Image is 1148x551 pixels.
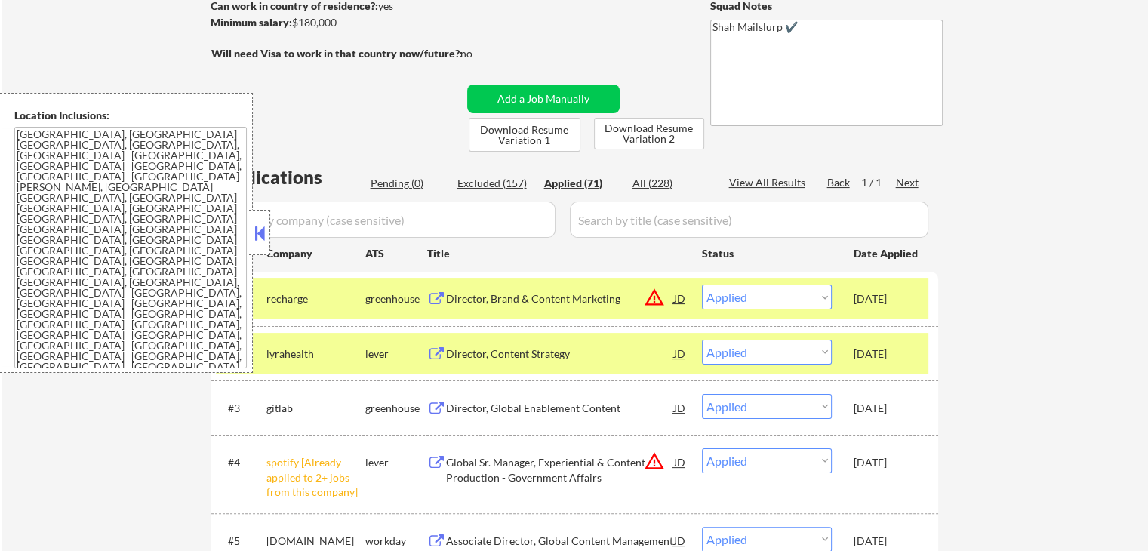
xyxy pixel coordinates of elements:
div: greenhouse [365,291,427,306]
div: JD [672,285,688,312]
div: lever [365,346,427,362]
input: Search by title (case sensitive) [570,202,928,238]
div: Applied (71) [544,176,620,191]
strong: Will need Visa to work in that country now/future?: [211,47,463,60]
div: [DATE] [854,455,920,470]
div: [DOMAIN_NAME] [266,534,365,549]
div: ATS [365,246,427,261]
button: warning_amber [644,451,665,472]
div: Status [702,239,832,266]
div: Back [827,175,851,190]
div: recharge [266,291,365,306]
button: Download Resume Variation 1 [469,118,580,152]
div: 1 / 1 [861,175,896,190]
div: JD [672,340,688,367]
div: Applications [216,168,365,186]
div: #4 [228,455,254,470]
strong: Minimum salary: [211,16,292,29]
div: lyrahealth [266,346,365,362]
div: View All Results [729,175,810,190]
div: Date Applied [854,246,920,261]
button: Download Resume Variation 2 [594,118,704,149]
div: Director, Content Strategy [446,346,674,362]
div: All (228) [632,176,708,191]
div: lever [365,455,427,470]
div: no [460,46,503,61]
div: Next [896,175,920,190]
div: Director, Global Enablement Content [446,401,674,416]
div: JD [672,394,688,421]
button: warning_amber [644,287,665,308]
div: [DATE] [854,291,920,306]
div: #3 [228,401,254,416]
div: Title [427,246,688,261]
div: spotify [Already applied to 2+ jobs from this company] [266,455,365,500]
div: Location Inclusions: [14,108,247,123]
div: workday [365,534,427,549]
div: gitlab [266,401,365,416]
div: #5 [228,534,254,549]
div: [DATE] [854,346,920,362]
div: Global Sr. Manager, Experiential & Content Production - Government Affairs [446,455,674,485]
button: Add a Job Manually [467,85,620,113]
div: Company [266,246,365,261]
div: greenhouse [365,401,427,416]
div: $180,000 [211,15,462,30]
div: Excluded (157) [457,176,533,191]
div: Pending (0) [371,176,446,191]
div: Director, Brand & Content Marketing [446,291,674,306]
div: JD [672,448,688,476]
input: Search by company (case sensitive) [216,202,556,238]
div: [DATE] [854,534,920,549]
div: [DATE] [854,401,920,416]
